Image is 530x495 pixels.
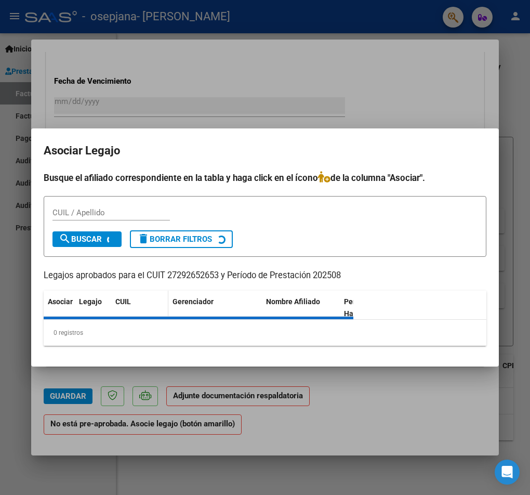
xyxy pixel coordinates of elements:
span: CUIL [115,297,131,306]
datatable-header-cell: Nombre Afiliado [262,291,340,325]
mat-icon: search [59,232,71,245]
datatable-header-cell: Legajo [75,291,111,325]
span: Borrar Filtros [137,235,212,244]
p: Legajos aprobados para el CUIT 27292652653 y Período de Prestación 202508 [44,269,486,282]
h2: Asociar Legajo [44,141,486,161]
span: Buscar [59,235,102,244]
mat-icon: delete [137,232,150,245]
datatable-header-cell: Asociar [44,291,75,325]
span: Periodo Habilitado [344,297,379,318]
datatable-header-cell: Periodo Habilitado [340,291,410,325]
div: 0 registros [44,320,486,346]
div: Open Intercom Messenger [495,460,520,485]
span: Asociar [48,297,73,306]
span: Nombre Afiliado [266,297,320,306]
datatable-header-cell: CUIL [111,291,168,325]
span: Gerenciador [173,297,214,306]
span: Legajo [79,297,102,306]
datatable-header-cell: Gerenciador [168,291,262,325]
h4: Busque el afiliado correspondiente en la tabla y haga click en el ícono de la columna "Asociar". [44,171,486,185]
button: Borrar Filtros [130,230,233,248]
button: Buscar [52,231,122,247]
